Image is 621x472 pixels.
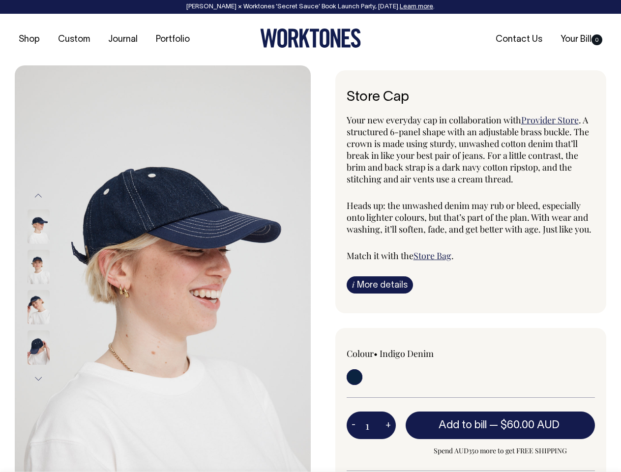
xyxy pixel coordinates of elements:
button: Add to bill —$60.00 AUD [406,412,595,439]
button: + [381,415,396,435]
a: Provider Store [521,114,579,126]
a: Portfolio [152,31,194,48]
span: i [352,279,355,290]
span: Add to bill [439,420,487,430]
a: Contact Us [492,31,546,48]
span: $60.00 AUD [501,420,560,430]
button: Next [31,368,46,390]
a: Your Bill0 [557,31,606,48]
span: Your new everyday cap in collaboration with [347,114,521,126]
div: Colour [347,348,446,359]
button: - [347,415,360,435]
span: . A structured 6-panel shape with an adjustable brass buckle. The crown is made using sturdy, unw... [347,114,589,185]
a: Store Bag [414,250,451,262]
img: Store Cap [28,250,50,284]
span: Spend AUD350 more to get FREE SHIPPING [406,445,595,457]
span: — [489,420,562,430]
span: Match it with the . [347,250,454,262]
img: Store Cap [28,209,50,244]
img: Store Cap [28,330,50,365]
a: iMore details [347,276,413,294]
a: Learn more [400,4,433,10]
div: [PERSON_NAME] × Worktones ‘Secret Sauce’ Book Launch Party, [DATE]. . [10,3,611,10]
label: Indigo Denim [380,348,434,359]
a: Custom [54,31,94,48]
span: 0 [591,34,602,45]
h6: Store Cap [347,90,595,105]
a: Shop [15,31,44,48]
span: Heads up: the unwashed denim may rub or bleed, especially onto lighter colours, but that’s part o... [347,200,591,235]
img: Store Cap [28,290,50,324]
a: Journal [104,31,142,48]
span: • [374,348,378,359]
button: Previous [31,185,46,207]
